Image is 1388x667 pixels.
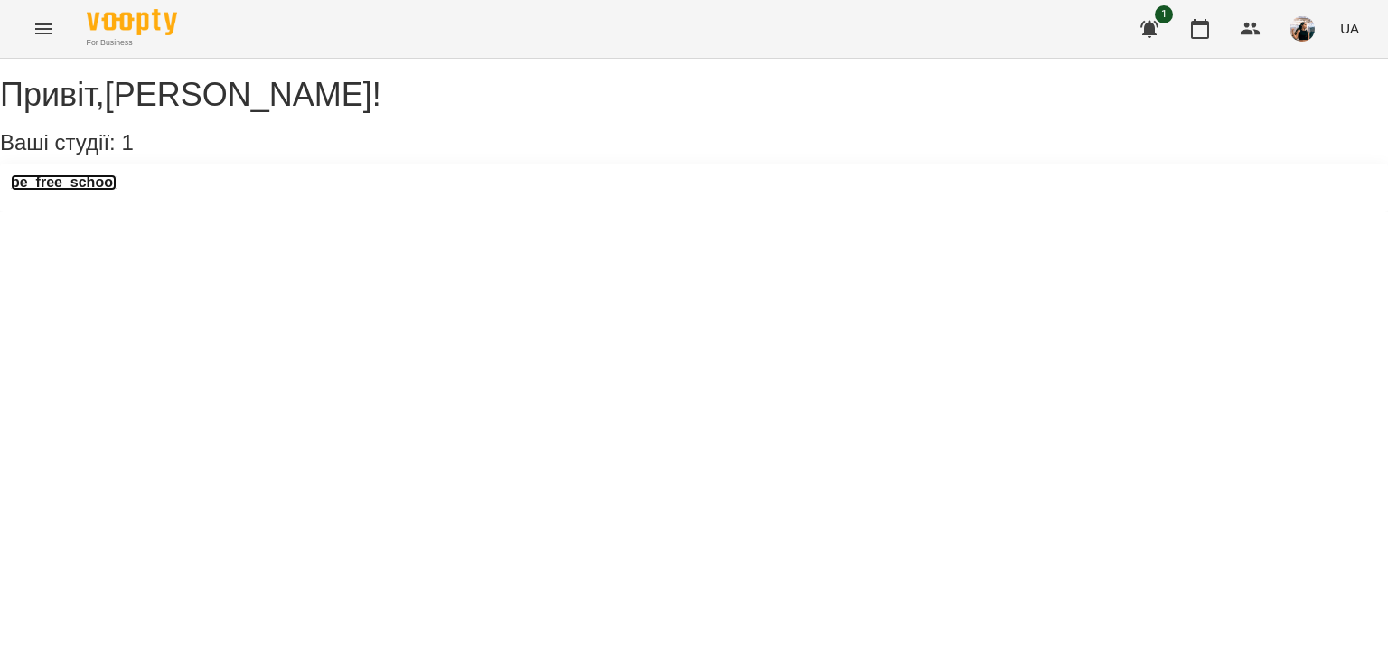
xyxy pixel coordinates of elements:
[1155,5,1173,23] span: 1
[1333,12,1366,45] button: UA
[1290,16,1315,42] img: f25c141d8d8634b2a8fce9f0d709f9df.jpg
[1340,19,1359,38] span: UA
[87,37,177,49] span: For Business
[121,130,133,155] span: 1
[87,9,177,35] img: Voopty Logo
[11,174,117,191] a: be_free_school
[22,7,65,51] button: Menu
